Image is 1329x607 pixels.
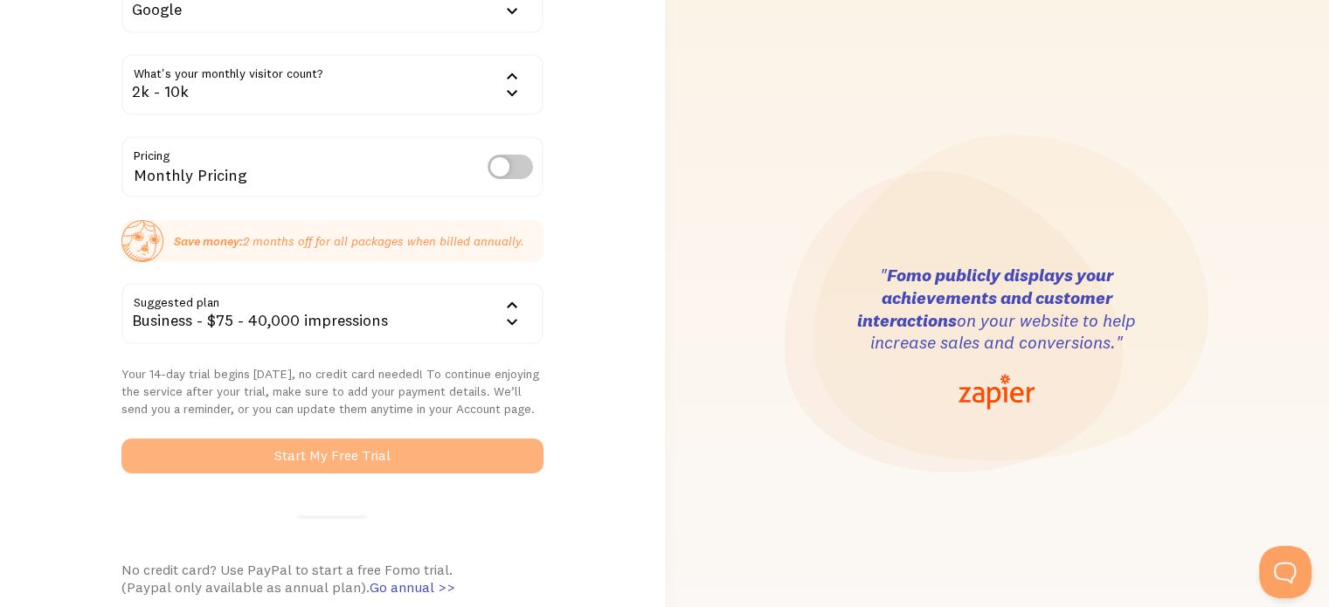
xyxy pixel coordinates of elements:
[121,365,543,417] p: Your 14-day trial begins [DATE], no credit card needed! To continue enjoying the service after yo...
[1259,546,1312,598] iframe: Help Scout Beacon - Open
[959,375,1035,410] img: zapier-logo-67829435118c75c76cb2dd6da18087269b6957094811fad6c81319a220d8a412.png
[370,578,455,596] span: Go annual >>
[121,283,543,344] div: Business - $75 - 40,000 impressions
[121,54,543,115] div: 2k - 10k
[857,264,1137,354] h3: " on your website to help increase sales and conversions."
[174,232,524,250] p: 2 months off for all packages when billed annually.
[121,438,543,473] button: Start My Free Trial
[121,561,543,596] div: No credit card? Use PayPal to start a free Fomo trial. (Paypal only available as annual plan).
[174,233,243,249] strong: Save money:
[121,136,543,200] div: Monthly Pricing
[857,264,1113,330] strong: Fomo publicly displays your achievements and customer interactions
